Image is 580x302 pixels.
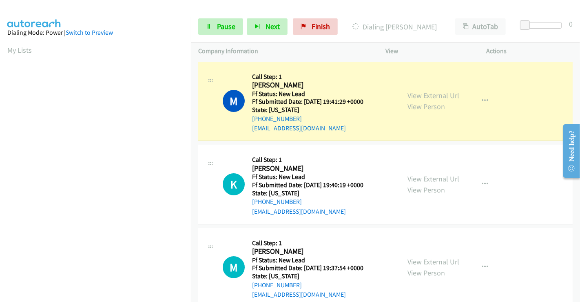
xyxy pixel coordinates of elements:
[524,22,562,29] div: Delay between calls (in seconds)
[66,29,113,36] a: Switch to Preview
[407,257,459,266] a: View External Url
[252,181,374,189] h5: Ff Submitted Date: [DATE] 19:40:19 +0000
[252,281,302,289] a: [PHONE_NUMBER]
[349,21,441,32] p: Dialing [PERSON_NAME]
[252,173,374,181] h5: Ff Status: New Lead
[7,45,32,55] a: My Lists
[293,18,338,35] a: Finish
[557,119,580,183] iframe: Resource Center
[252,264,374,272] h5: Ff Submitted Date: [DATE] 19:37:54 +0000
[252,272,374,280] h5: State: [US_STATE]
[252,189,374,197] h5: State: [US_STATE]
[223,256,245,278] div: The call is yet to be attempted
[252,115,302,123] a: [PHONE_NUMBER]
[252,73,374,81] h5: Call Step: 1
[266,22,280,31] span: Next
[223,256,245,278] h1: M
[407,174,459,183] a: View External Url
[252,90,374,98] h5: Ff Status: New Lead
[252,291,346,298] a: [EMAIL_ADDRESS][DOMAIN_NAME]
[252,156,374,164] h5: Call Step: 1
[252,256,374,264] h5: Ff Status: New Lead
[252,98,374,106] h5: Ff Submitted Date: [DATE] 19:41:29 +0000
[252,247,374,256] h2: [PERSON_NAME]
[385,46,472,56] p: View
[252,239,374,247] h5: Call Step: 1
[223,173,245,195] h1: K
[252,81,374,90] h2: [PERSON_NAME]
[7,28,184,38] div: Dialing Mode: Power |
[569,18,573,29] div: 0
[252,164,374,173] h2: [PERSON_NAME]
[407,185,445,195] a: View Person
[252,106,374,114] h5: State: [US_STATE]
[223,90,245,112] h1: M
[252,208,346,215] a: [EMAIL_ADDRESS][DOMAIN_NAME]
[455,18,506,35] button: AutoTab
[252,198,302,206] a: [PHONE_NUMBER]
[223,173,245,195] div: The call is yet to be attempted
[217,22,235,31] span: Pause
[407,102,445,111] a: View Person
[198,46,371,56] p: Company Information
[247,18,288,35] button: Next
[312,22,330,31] span: Finish
[252,124,346,132] a: [EMAIL_ADDRESS][DOMAIN_NAME]
[407,91,459,100] a: View External Url
[407,268,445,277] a: View Person
[198,18,243,35] a: Pause
[487,46,573,56] p: Actions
